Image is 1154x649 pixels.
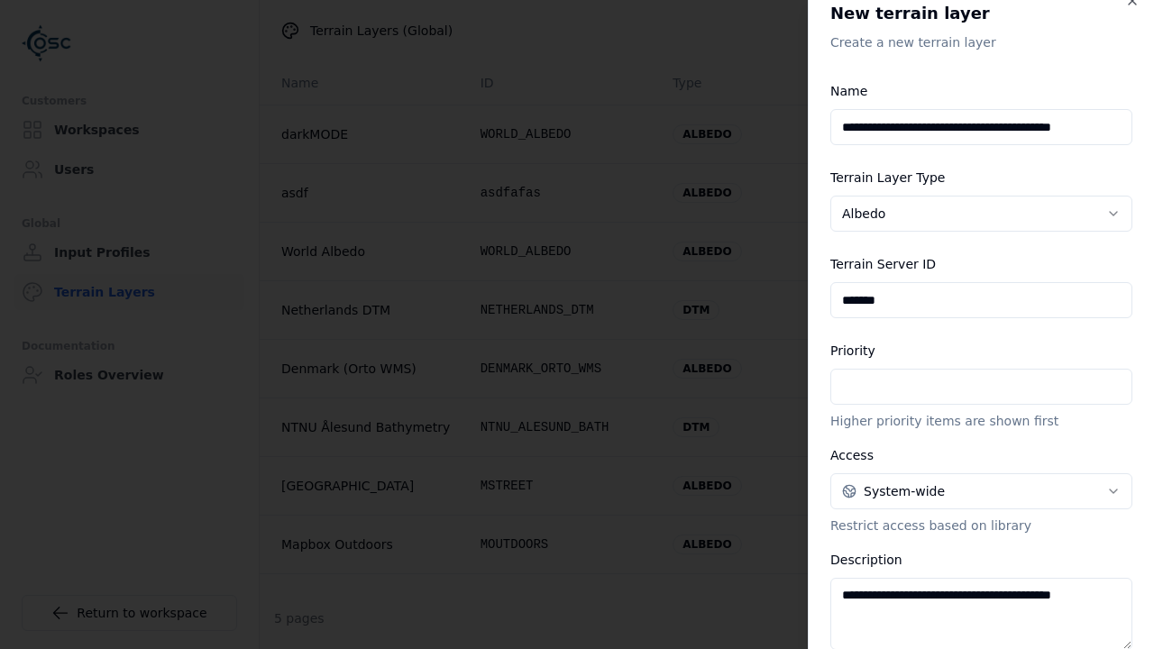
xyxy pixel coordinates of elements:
label: Description [830,553,902,567]
label: Name [830,84,867,98]
label: Terrain Layer Type [830,170,945,185]
p: Higher priority items are shown first [830,412,1132,430]
h2: New terrain layer [830,1,1132,26]
label: Access [830,448,874,462]
label: Terrain Server ID [830,257,936,271]
p: Create a new terrain layer [830,33,1132,51]
label: Priority [830,343,875,358]
p: Restrict access based on library [830,516,1132,535]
